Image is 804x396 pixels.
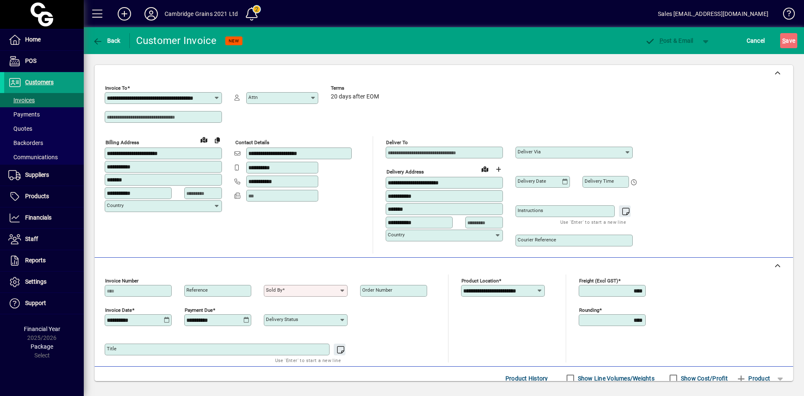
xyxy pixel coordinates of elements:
span: Reports [25,257,46,264]
span: NEW [229,38,239,44]
a: Backorders [4,136,84,150]
mat-label: Delivery time [585,178,614,184]
mat-label: Product location [461,278,499,284]
a: Quotes [4,122,84,136]
span: 20 days after EOM [331,93,379,100]
div: Customer Invoice [136,34,217,47]
button: Back [90,33,123,48]
button: Cancel [745,33,767,48]
mat-label: Attn [248,94,258,100]
span: ost & Email [645,37,693,44]
mat-label: Payment due [185,307,213,313]
span: Product History [505,372,548,385]
a: Invoices [4,93,84,107]
mat-label: Deliver via [518,149,541,155]
mat-label: Freight (excl GST) [579,278,618,284]
span: Staff [25,236,38,242]
a: Staff [4,229,84,250]
span: S [782,37,786,44]
a: Payments [4,107,84,122]
a: Products [4,186,84,207]
button: Profile [138,6,165,21]
div: Sales [EMAIL_ADDRESS][DOMAIN_NAME] [658,7,768,21]
a: View on map [197,133,211,146]
mat-hint: Use 'Enter' to start a new line [560,217,626,227]
span: Customers [25,79,54,85]
div: Cambridge Grains 2021 Ltd [165,7,238,21]
span: Package [31,343,53,350]
mat-label: Invoice To [105,85,127,91]
a: Home [4,29,84,50]
a: Knowledge Base [777,2,794,29]
span: Home [25,36,41,43]
span: Terms [331,85,381,91]
span: Suppliers [25,171,49,178]
mat-label: Rounding [579,307,599,313]
mat-label: Order number [362,287,392,293]
span: ave [782,34,795,47]
mat-label: Delivery status [266,316,298,322]
mat-label: Country [388,232,405,238]
span: P [660,37,663,44]
a: Settings [4,272,84,292]
button: Product [732,371,774,386]
button: Product History [502,371,551,386]
span: POS [25,57,36,64]
mat-label: Invoice date [105,307,132,313]
button: Add [111,6,138,21]
a: Suppliers [4,165,84,186]
mat-label: Reference [186,287,208,293]
span: Cancel [747,34,765,47]
span: Back [93,37,121,44]
span: Product [736,372,770,385]
span: Communications [8,154,58,160]
app-page-header-button: Back [84,33,130,48]
a: Support [4,293,84,314]
span: Payments [8,111,40,118]
mat-label: Country [107,202,124,208]
button: Copy to Delivery address [211,133,224,147]
button: Save [780,33,797,48]
mat-label: Invoice number [105,278,139,284]
a: Reports [4,250,84,271]
button: Post & Email [641,33,698,48]
label: Show Line Volumes/Weights [576,374,655,383]
mat-label: Sold by [266,287,282,293]
span: Settings [25,278,46,285]
span: Backorders [8,140,43,146]
button: Choose address [492,163,505,176]
span: Support [25,300,46,306]
span: Financials [25,214,52,221]
span: Products [25,193,49,199]
span: Financial Year [24,326,60,332]
a: Financials [4,207,84,228]
mat-label: Deliver To [386,140,408,145]
label: Show Cost/Profit [679,374,728,383]
mat-label: Courier Reference [518,237,556,243]
mat-hint: Use 'Enter' to start a new line [275,355,341,365]
mat-label: Title [107,346,116,352]
a: View on map [478,162,492,176]
span: Quotes [8,125,32,132]
span: Invoices [8,97,35,104]
mat-label: Delivery date [518,178,546,184]
mat-label: Instructions [518,207,543,213]
a: Communications [4,150,84,164]
a: POS [4,51,84,72]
